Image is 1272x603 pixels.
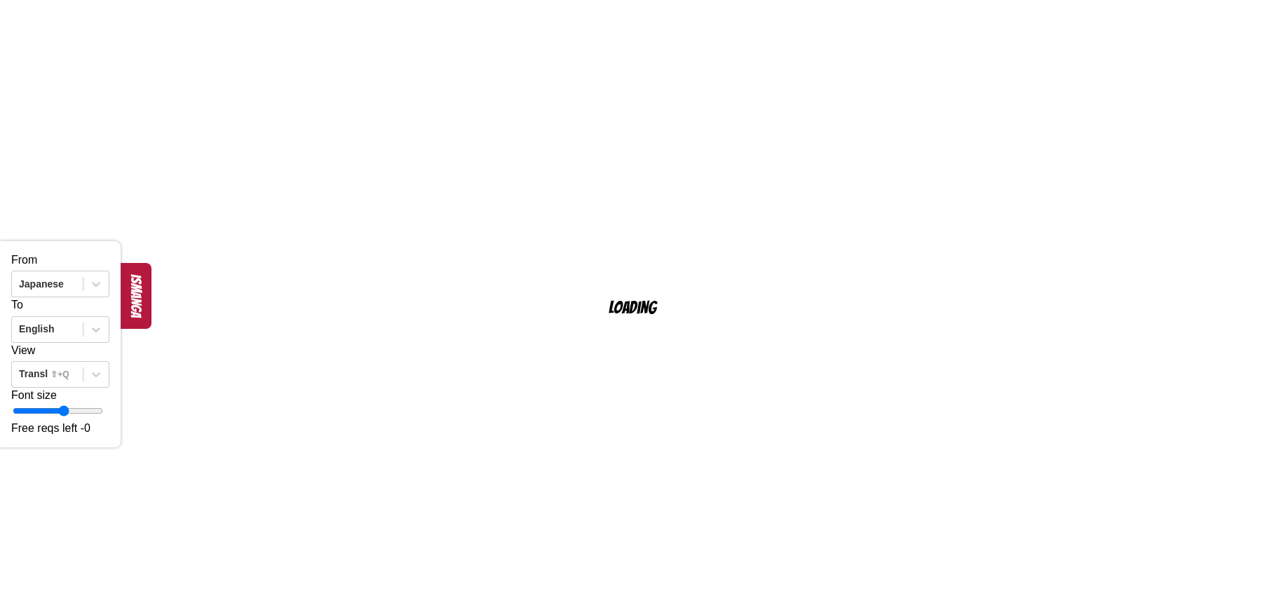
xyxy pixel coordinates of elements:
[609,299,675,316] p: Loading
[11,254,37,266] label: From
[11,299,23,311] label: To
[121,263,151,329] button: ismanga
[84,422,90,434] span: 0
[11,344,35,356] label: View
[11,421,109,436] p: Free reqs left -
[11,389,57,401] span: Font size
